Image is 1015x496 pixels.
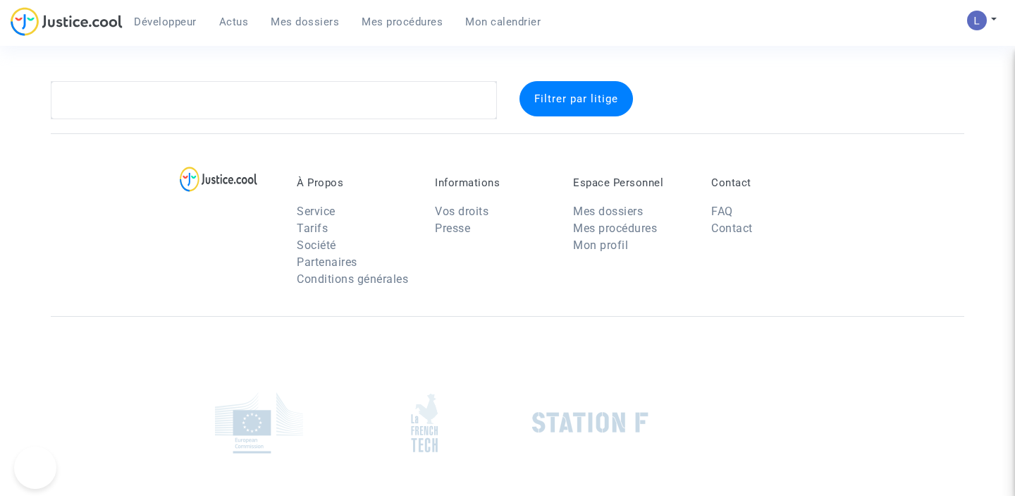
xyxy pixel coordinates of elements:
img: AATXAJzI13CaqkJmx-MOQUbNyDE09GJ9dorwRvFSQZdH=s96-c [967,11,987,30]
a: Partenaires [297,255,357,269]
a: Mon calendrier [454,11,552,32]
a: Mes procédures [350,11,454,32]
a: Service [297,205,336,218]
span: Mon calendrier [465,16,541,28]
img: logo-lg.svg [180,167,258,192]
a: Vos droits [435,205,488,218]
a: Presse [435,222,470,235]
a: Contact [711,222,753,235]
a: Conditions générales [297,272,408,286]
a: Mes dossiers [259,11,350,32]
img: french_tech.png [411,393,438,453]
iframe: Help Scout Beacon - Open [14,447,56,489]
a: FAQ [711,205,733,218]
a: Société [297,238,336,252]
span: Mes procédures [362,16,443,28]
img: europe_commision.png [215,392,303,454]
a: Actus [208,11,260,32]
span: Actus [219,16,249,28]
img: stationf.png [532,412,648,433]
span: Mes dossiers [271,16,339,28]
p: À Propos [297,176,414,189]
p: Informations [435,176,552,189]
p: Contact [711,176,828,189]
img: jc-logo.svg [11,7,123,36]
a: Mes procédures [573,222,657,235]
a: Développeur [123,11,208,32]
a: Tarifs [297,222,328,235]
span: Filtrer par litige [534,92,618,105]
a: Mon profil [573,238,628,252]
a: Mes dossiers [573,205,643,218]
span: Développeur [134,16,197,28]
p: Espace Personnel [573,176,690,189]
